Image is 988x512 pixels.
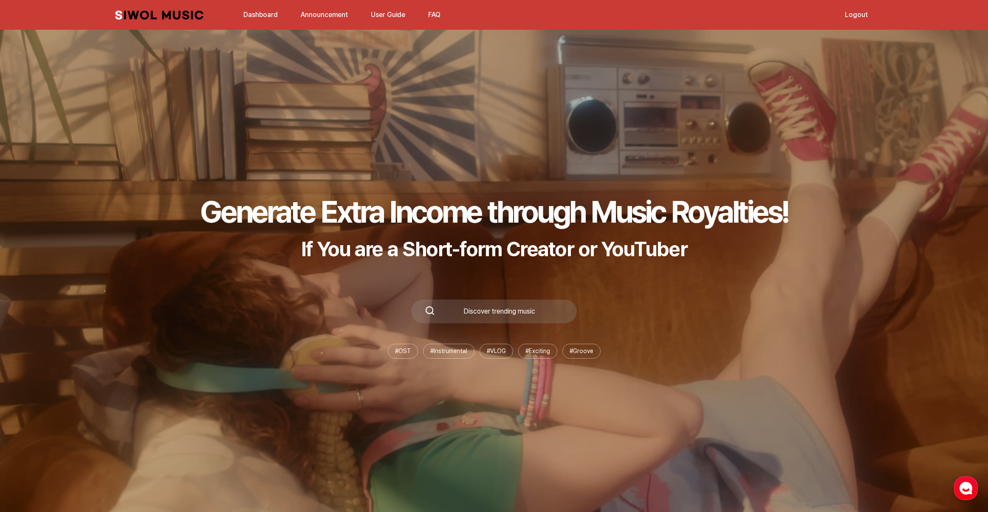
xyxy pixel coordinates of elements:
li: # OST [388,344,418,359]
h1: Generate Extra Income through Music Royalties! [200,193,788,230]
li: # Groove [562,344,601,359]
p: If You are a Short-form Creator or YouTuber [200,237,788,261]
a: Announcement [296,6,353,24]
a: User Guide [366,6,410,24]
li: # Exciting [518,344,557,359]
li: # Instrumental [423,344,474,359]
div: Discover trending music [435,308,563,315]
button: FAQ [423,5,446,25]
li: # VLOG [480,344,513,359]
a: Dashboard [238,6,283,24]
a: Logout [840,6,873,24]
